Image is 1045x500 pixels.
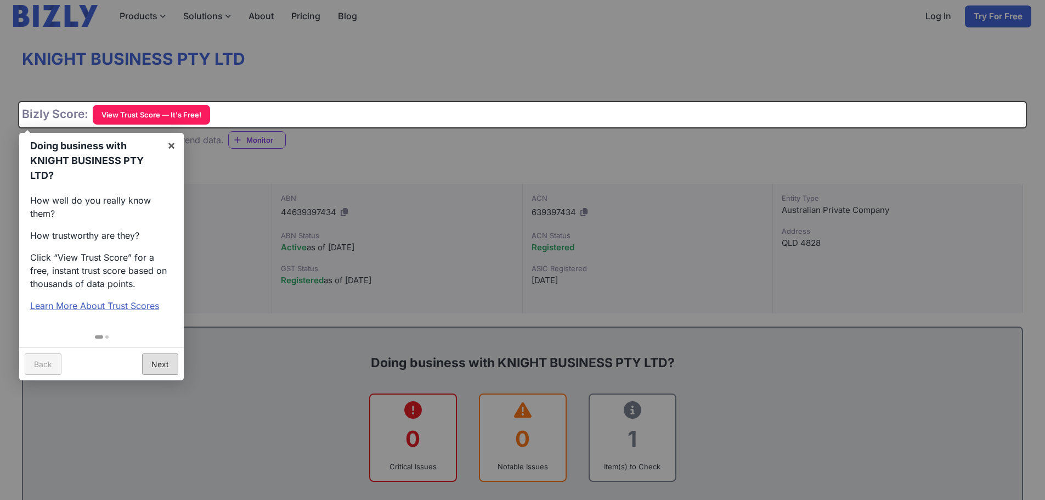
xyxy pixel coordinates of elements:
[30,300,159,311] a: Learn More About Trust Scores
[30,194,173,220] p: How well do you really know them?
[30,229,173,242] p: How trustworthy are they?
[159,133,184,158] a: ×
[25,353,61,375] a: Back
[142,353,178,375] a: Next
[30,138,159,183] h1: Doing business with KNIGHT BUSINESS PTY LTD?
[30,251,173,290] p: Click “View Trust Score” for a free, instant trust score based on thousands of data points.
